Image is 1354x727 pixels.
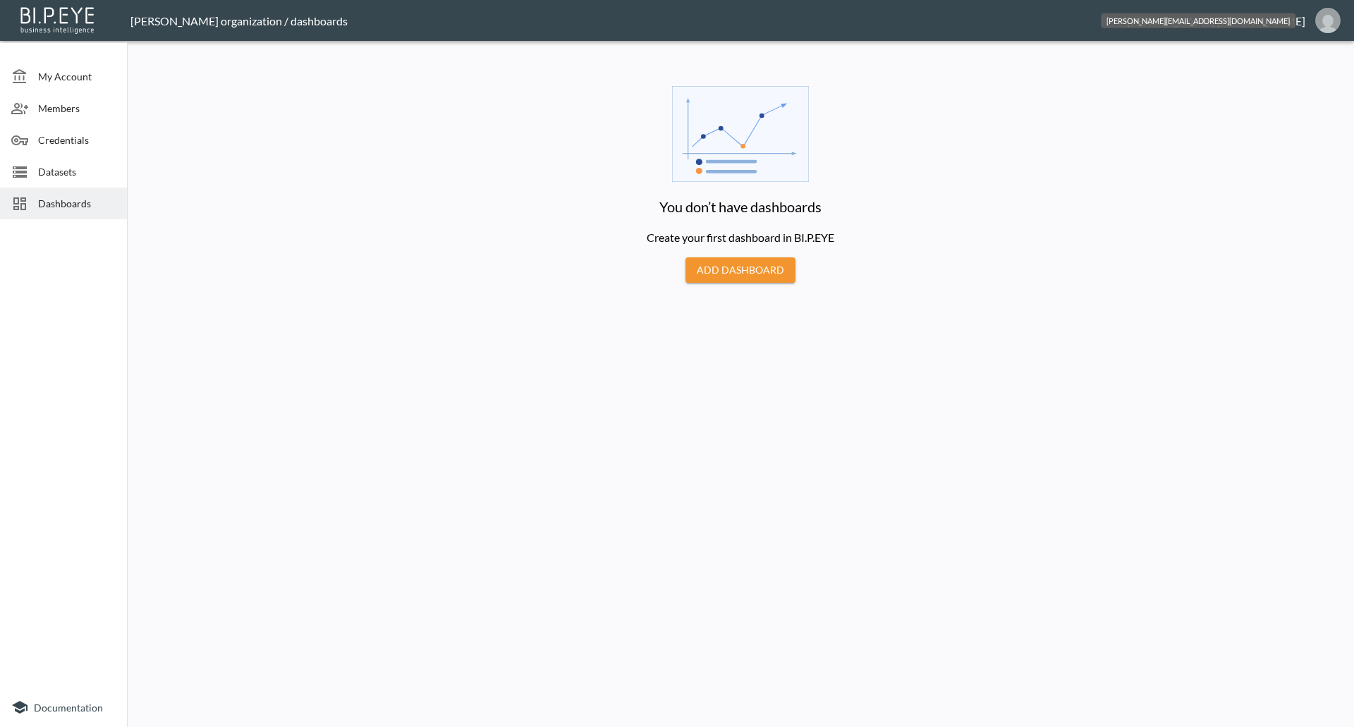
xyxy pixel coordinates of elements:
span: Members [38,101,116,116]
span: My Account [38,69,116,84]
span: Credentials [38,133,116,147]
span: Documentation [34,702,103,714]
p: Create your first dashboard in BI.P.EYE [334,229,1147,257]
span: Dashboards [38,196,116,211]
button: Add Dashboard [685,257,795,283]
img: bipeye-logo [18,4,99,35]
span: Datasets [38,164,116,179]
img: svg+xml;base64,PHN2ZyB4bWxucz0iaHR0cDovL3d3dy53My5vcmcvMjAwMC9zdmciIHdpZHRoPSIxOTMuNjMzIiBoZWlnaH... [672,86,809,182]
h6: You don’t have dashboards [334,184,1147,229]
a: Documentation [11,699,116,716]
div: [PERSON_NAME][EMAIL_ADDRESS][DOMAIN_NAME] [1101,13,1295,28]
div: [PERSON_NAME] organization / dashboards [130,14,1127,28]
img: d3b79b7ae7d6876b06158c93d1632626 [1315,8,1341,33]
button: jessica@mutualart.com [1305,4,1350,37]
